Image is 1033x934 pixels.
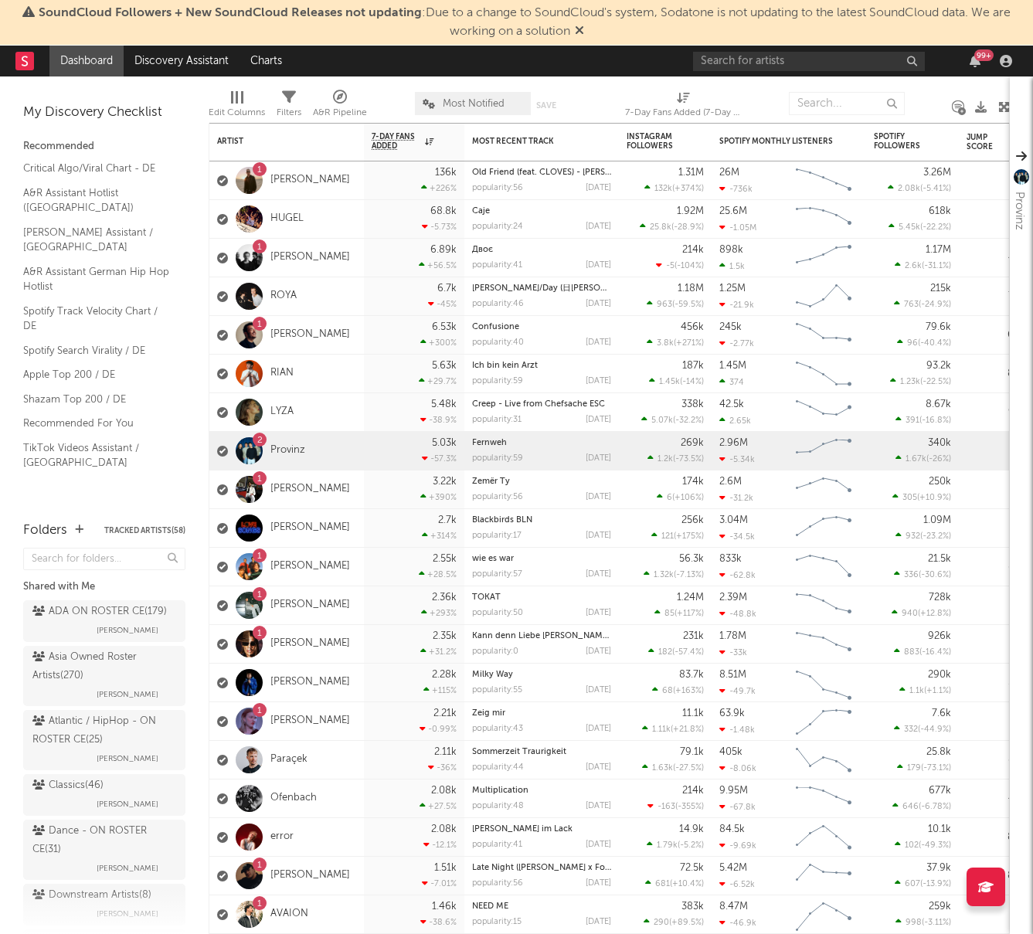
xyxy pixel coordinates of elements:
[23,263,170,295] a: A&R Assistant German Hip Hop Hotlist
[921,301,949,309] span: -24.9 %
[270,753,308,766] a: Paraçek
[926,399,951,409] div: 8.67k
[719,477,742,487] div: 2.6M
[472,323,611,331] div: Confusione
[430,206,457,216] div: 68.8k
[437,284,457,294] div: 6.7k
[677,206,704,216] div: 1.92M
[313,104,367,122] div: A&R Pipeline
[97,905,158,923] span: [PERSON_NAME]
[719,554,742,564] div: 833k
[270,174,350,187] a: [PERSON_NAME]
[719,515,748,525] div: 3.04M
[270,676,350,689] a: [PERSON_NAME]
[270,908,308,921] a: AVAION
[923,515,951,525] div: 1.09M
[719,532,755,542] div: -34.5k
[654,608,704,618] div: ( )
[625,84,741,129] div: 7-Day Fans Added (7-Day Fans Added)
[967,481,1028,499] div: 62.2
[678,284,704,294] div: 1.18M
[586,261,611,270] div: [DATE]
[270,212,304,226] a: HUGEL
[894,299,951,309] div: ( )
[277,104,301,122] div: Filters
[209,104,265,122] div: Edit Columns
[472,284,641,293] a: [PERSON_NAME]/Day (日[PERSON_NAME])
[39,7,422,19] span: SoundCloud Followers + New SoundCloud Releases not updating
[432,438,457,448] div: 5.03k
[675,416,702,425] span: -32.2 %
[928,554,951,564] div: 21.5k
[536,101,556,110] button: Save
[640,222,704,232] div: ( )
[420,338,457,348] div: +300 %
[586,184,611,192] div: [DATE]
[23,160,170,177] a: Critical Algo/Viral Chart - DE
[472,477,611,486] div: Zemër Ty
[472,246,493,254] a: Двоє
[789,92,905,115] input: Search...
[419,569,457,579] div: +28.5 %
[929,455,949,464] span: -26 %
[472,671,513,679] a: Milky Way
[906,532,920,541] span: 932
[270,560,350,573] a: [PERSON_NAME]
[892,492,951,502] div: ( )
[967,287,1028,306] div: 70.4
[719,222,756,233] div: -1.05M
[719,493,753,503] div: -31.2k
[719,570,756,580] div: -62.8k
[23,820,185,880] a: Dance - ON ROSTER CE(31)[PERSON_NAME]
[675,185,702,193] span: +374 %
[586,377,611,385] div: [DATE]
[104,527,185,535] button: Tracked Artists(58)
[270,483,350,496] a: [PERSON_NAME]
[23,646,185,706] a: Asia Owned Roster Artists(270)[PERSON_NAME]
[967,558,1028,576] div: 87.6
[420,492,457,502] div: +390 %
[682,477,704,487] div: 174k
[719,300,754,310] div: -21.9k
[270,290,297,303] a: ROYA
[586,222,611,231] div: [DATE]
[919,494,949,502] span: +10.9 %
[719,361,746,371] div: 1.45M
[23,578,185,596] div: Shared with Me
[923,378,949,386] span: -22.5 %
[789,239,858,277] svg: Chart title
[23,415,170,432] a: Recommended For You
[907,339,918,348] span: 96
[23,342,170,359] a: Spotify Search Virality / DE
[472,593,501,602] a: TOKAT
[472,362,538,370] a: Ich bin kein Arzt
[586,338,611,347] div: [DATE]
[586,570,611,579] div: [DATE]
[430,245,457,255] div: 6.89k
[647,453,704,464] div: ( )
[644,569,704,579] div: ( )
[23,440,170,471] a: TikTok Videos Assistant / [GEOGRAPHIC_DATA]
[649,376,704,386] div: ( )
[902,494,917,502] span: 305
[719,184,753,194] div: -736k
[674,223,702,232] span: -28.9 %
[789,548,858,586] svg: Chart title
[472,246,611,254] div: Двоє
[472,168,611,177] div: Old Friend (feat. CLOVES) - KOPPY Remix
[23,884,185,926] a: Downstream Artists(8)[PERSON_NAME]
[1010,192,1028,230] div: Provinz
[654,571,674,579] span: 1.32k
[929,593,951,603] div: 728k
[472,377,523,385] div: popularity: 59
[789,586,858,625] svg: Chart title
[681,515,704,525] div: 256k
[313,84,367,129] div: A&R Pipeline
[443,99,505,109] span: Most Notified
[277,84,301,129] div: Filters
[719,593,747,603] div: 2.39M
[472,137,588,146] div: Most Recent Track
[967,249,1028,267] div: 45.0
[897,338,951,348] div: ( )
[23,224,170,256] a: [PERSON_NAME] Assistant / [GEOGRAPHIC_DATA]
